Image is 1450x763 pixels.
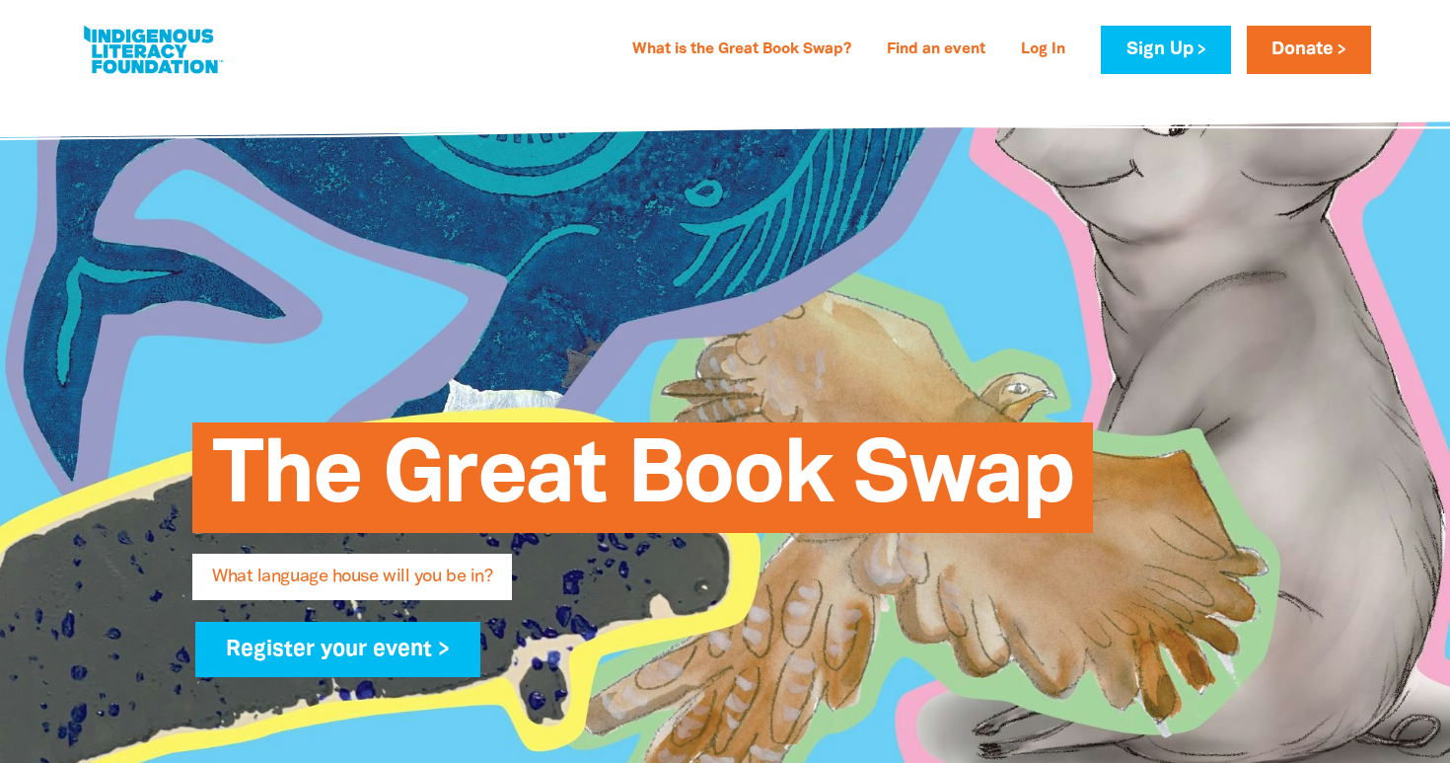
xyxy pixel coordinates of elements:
a: Donate [1247,26,1371,74]
a: Log In [1009,35,1077,66]
a: What is the Great Book Swap? [620,35,863,66]
a: Register your event > [195,622,480,677]
span: The Great Book Swap [212,437,1073,533]
a: Find an event [875,35,997,66]
a: Sign Up [1101,26,1230,74]
span: What language house will you be in? [212,569,492,600]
